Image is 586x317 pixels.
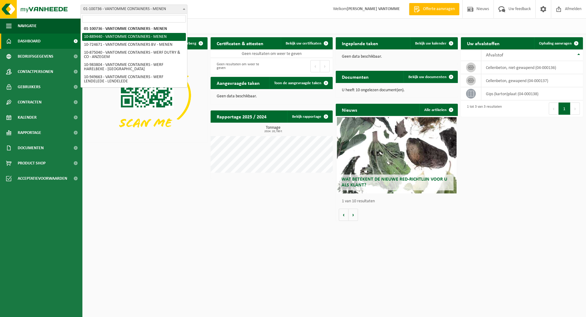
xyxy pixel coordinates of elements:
span: 01-100736 - VANTOMME CONTAINERS - MENEN [81,5,187,13]
span: Offerte aanvragen [421,6,456,12]
span: Afvalstof [486,53,503,58]
a: Bekijk uw kalender [410,37,457,49]
span: Toon de aangevraagde taken [274,81,321,85]
button: Previous [549,103,559,115]
span: Documenten [18,140,44,156]
span: Verberg [183,41,196,45]
button: Next [570,103,580,115]
p: 1 van 10 resultaten [342,199,455,204]
p: Geen data beschikbaar. [217,94,327,99]
h2: Rapportage 2025 / 2024 [211,110,273,122]
span: Acceptatievoorwaarden [18,171,67,186]
a: Offerte aanvragen [409,3,459,15]
li: 10-949663 - VANTOMME CONTAINERS - WERF LENDELEDE - LENDELEDE [82,73,186,85]
a: Toon de aangevraagde taken [269,77,332,89]
span: Kalender [18,110,37,125]
li: 01-100736 - VANTOMME CONTAINERS - MENEN [82,25,186,33]
span: Wat betekent de nieuwe RED-richtlijn voor u als klant? [342,177,447,188]
td: Geen resultaten om weer te geven [211,49,333,58]
button: Vorige [339,209,349,221]
a: Alle artikelen [419,104,457,116]
span: 2024: 20,780 t [214,130,333,133]
a: Bekijk uw documenten [403,71,457,83]
h2: Certificaten & attesten [211,37,269,49]
a: Ophaling aanvragen [534,37,582,49]
span: Dashboard [18,34,41,49]
td: gips (karton)plaat (04-000138) [481,87,583,100]
div: Geen resultaten om weer te geven [214,59,269,73]
button: 1 [559,103,570,115]
h2: Ingeplande taken [336,37,384,49]
button: Volgende [349,209,358,221]
strong: [PERSON_NAME] VANTOMME [347,7,400,11]
h2: Nieuws [336,104,363,116]
span: Bekijk uw certificaten [286,41,321,45]
span: Navigatie [18,18,37,34]
span: Gebruikers [18,79,41,95]
li: 10-983804 - VANTOMME CONTAINERS - WERF HARELBEKE - [GEOGRAPHIC_DATA] [82,61,186,73]
span: Ophaling aanvragen [539,41,572,45]
button: Previous [310,60,320,72]
li: 10-724671 - VANTOMME CONTAINERS BV - MENEN [82,41,186,49]
span: Contactpersonen [18,64,53,79]
li: 10-994709 - VANTOMME CONTAINERS - WERF MENEN - MENEN [82,85,186,98]
span: Product Shop [18,156,45,171]
img: Download de VHEPlus App [85,49,208,141]
span: Contracten [18,95,42,110]
p: U heeft 10 ongelezen document(en). [342,88,452,92]
h3: Tonnage [214,126,333,133]
span: 01-100736 - VANTOMME CONTAINERS - MENEN [81,5,187,14]
button: Next [320,60,330,72]
span: Bekijk uw kalender [415,41,447,45]
li: 10-889440 - VANTOMME CONTAINERS - MENEN [82,33,186,41]
span: Bedrijfsgegevens [18,49,53,64]
a: Bekijk rapportage [287,110,332,123]
td: cellenbeton, gewapend (04-000137) [481,74,583,87]
button: Verberg [178,37,207,49]
a: Wat betekent de nieuwe RED-richtlijn voor u als klant? [337,117,457,193]
h2: Aangevraagde taken [211,77,266,89]
a: Bekijk uw certificaten [281,37,332,49]
p: Geen data beschikbaar. [342,55,452,59]
h2: Documenten [336,71,375,83]
h2: Uw afvalstoffen [461,37,506,49]
td: cellenbeton, niet-gewapend (04-000136) [481,61,583,74]
div: 1 tot 3 van 3 resultaten [464,102,502,115]
span: Rapportage [18,125,41,140]
span: Bekijk uw documenten [408,75,447,79]
li: 10-875040 - VANTOMME CONTAINERS - WERF DUTRY & CO - ANZEGEM [82,49,186,61]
